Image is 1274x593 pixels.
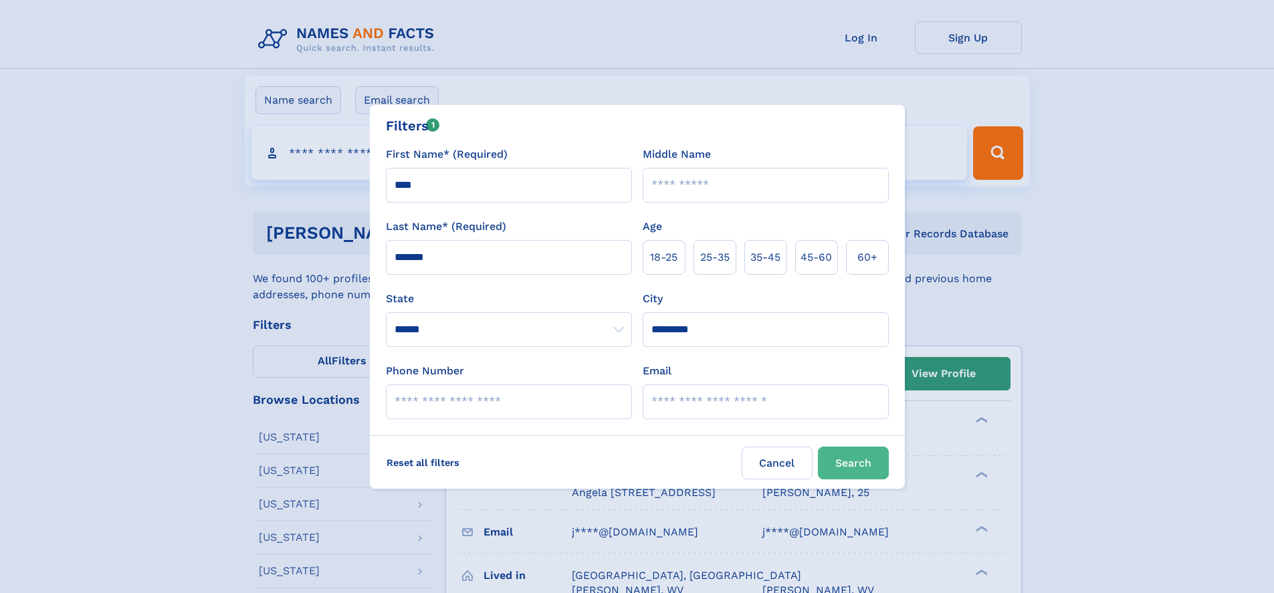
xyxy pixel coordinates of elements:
label: First Name* (Required) [386,146,508,162]
label: Age [643,219,662,235]
span: 35‑45 [750,249,780,265]
label: Last Name* (Required) [386,219,506,235]
label: Cancel [742,447,813,479]
span: 60+ [857,249,877,265]
div: Filters [386,116,440,136]
label: Middle Name [643,146,711,162]
span: 45‑60 [801,249,832,265]
label: State [386,291,632,307]
label: Reset all filters [378,447,468,479]
button: Search [818,447,889,479]
span: 25‑35 [700,249,730,265]
label: City [643,291,663,307]
label: Email [643,363,671,379]
label: Phone Number [386,363,464,379]
span: 18‑25 [650,249,677,265]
